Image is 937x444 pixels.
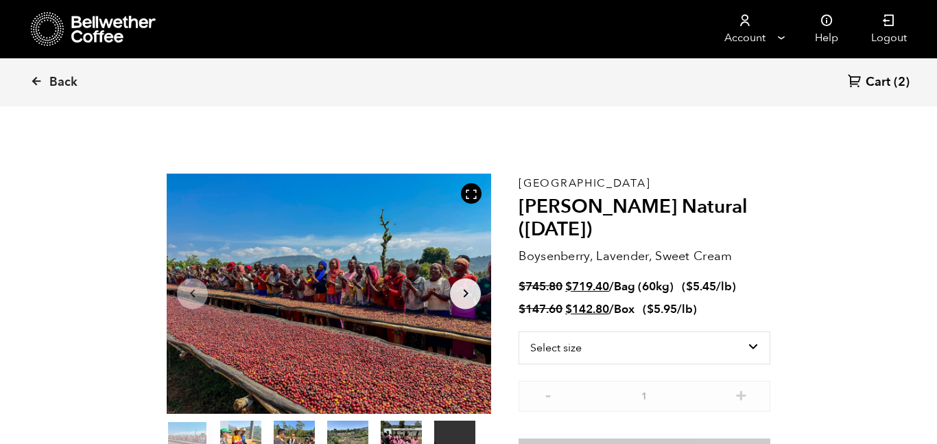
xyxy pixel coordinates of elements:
bdi: 142.80 [565,301,609,317]
bdi: 5.95 [647,301,677,317]
span: $ [686,279,693,294]
span: $ [519,279,525,294]
h2: [PERSON_NAME] Natural ([DATE]) [519,196,770,242]
span: ( ) [682,279,736,294]
span: / [609,279,614,294]
span: $ [647,301,654,317]
bdi: 147.60 [519,301,562,317]
span: /lb [716,279,732,294]
span: / [609,301,614,317]
a: Cart (2) [848,73,910,92]
span: Box [614,301,634,317]
span: Cart [866,74,890,91]
span: ( ) [643,301,697,317]
span: (2) [894,74,910,91]
bdi: 5.45 [686,279,716,294]
button: - [539,388,556,401]
span: /lb [677,301,693,317]
span: $ [565,279,572,294]
bdi: 745.80 [519,279,562,294]
span: $ [565,301,572,317]
span: $ [519,301,525,317]
p: Boysenberry, Lavender, Sweet Cream [519,247,770,266]
span: Bag (60kg) [614,279,674,294]
bdi: 719.40 [565,279,609,294]
button: + [733,388,750,401]
span: Back [49,74,78,91]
